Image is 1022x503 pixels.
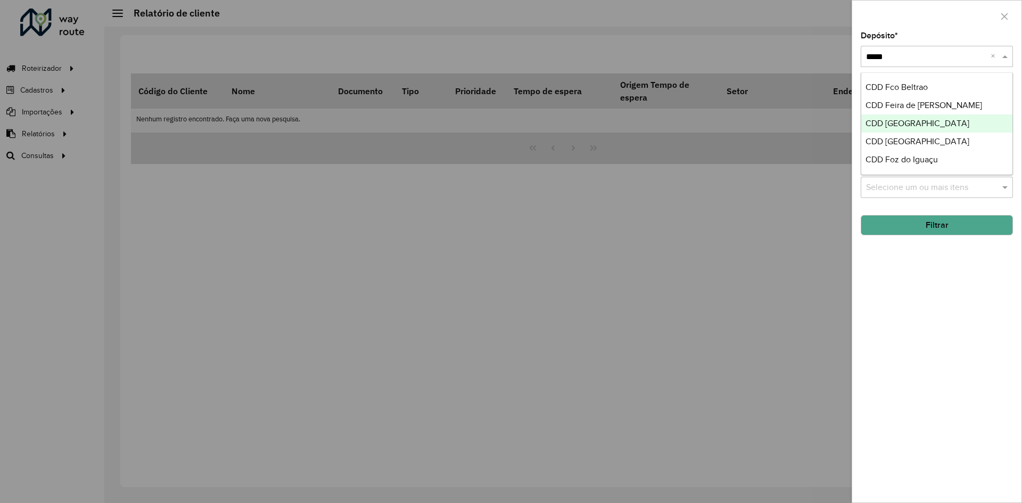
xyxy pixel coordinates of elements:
label: Depósito [861,29,898,42]
ng-dropdown-panel: Options list [861,72,1013,175]
span: Clear all [991,50,1000,63]
span: CDD [GEOGRAPHIC_DATA] [866,137,969,146]
span: CDD Foz do Iguaçu [866,155,938,164]
span: CDD [GEOGRAPHIC_DATA] [866,119,969,128]
span: CDD Feira de [PERSON_NAME] [866,101,982,110]
span: CDD Fco Beltrao [866,83,928,92]
button: Filtrar [861,215,1013,235]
